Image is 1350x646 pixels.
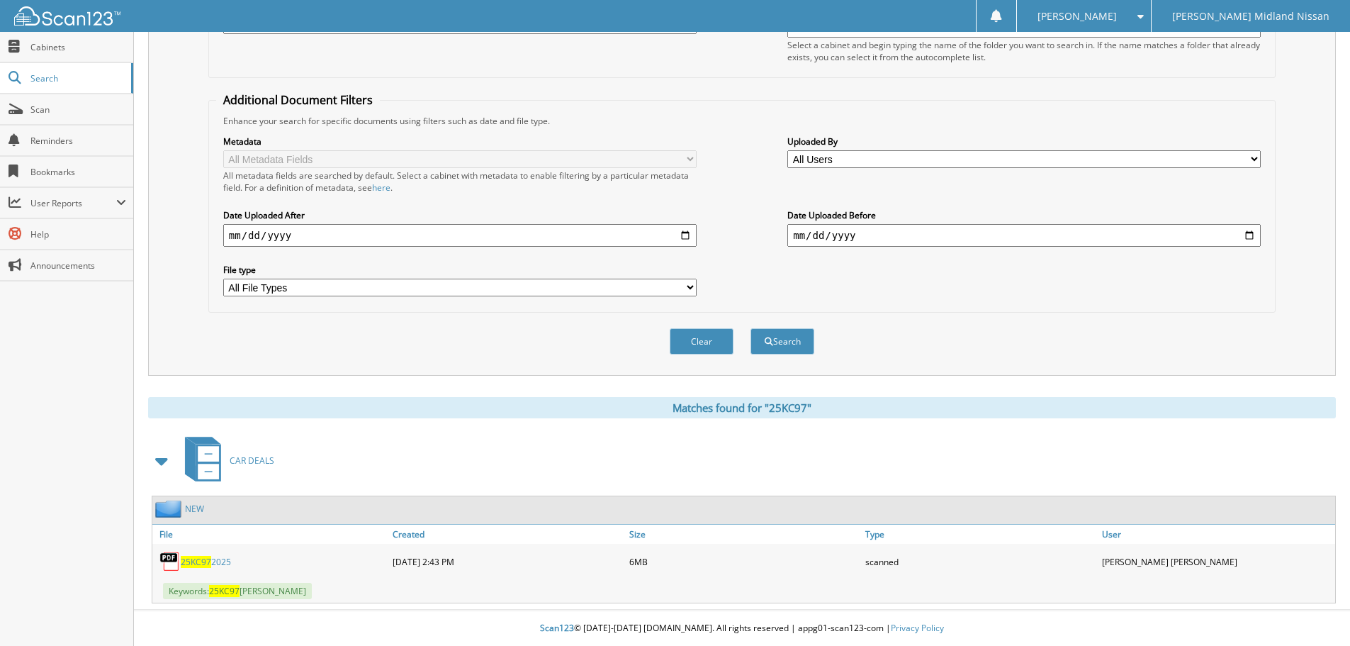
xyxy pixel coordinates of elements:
a: File [152,525,389,544]
a: CAR DEALS [176,433,274,489]
span: [PERSON_NAME] Midland Nissan [1172,12,1329,21]
label: Date Uploaded After [223,209,697,221]
span: Search [30,72,124,84]
div: Matches found for "25KC97" [148,397,1336,418]
button: Clear [670,328,733,355]
div: scanned [862,547,1098,576]
a: 25KC972025 [181,556,231,568]
a: Size [626,525,862,544]
a: here [372,182,390,194]
input: start [223,224,697,247]
label: Date Uploaded Before [787,209,1261,221]
span: Cabinets [30,41,126,53]
img: folder2.png [155,500,185,518]
span: Bookmarks [30,166,126,178]
span: [PERSON_NAME] [1037,12,1117,21]
span: User Reports [30,197,116,209]
button: Search [750,328,814,355]
span: Scan [30,104,126,116]
span: Scan123 [540,622,574,634]
a: User [1098,525,1335,544]
span: 25KC97 [209,585,240,597]
div: All metadata fields are searched by default. Select a cabinet with metadata to enable filtering b... [223,169,697,194]
a: Created [389,525,626,544]
img: PDF.png [159,551,181,572]
a: NEW [185,503,204,515]
span: Reminders [30,135,126,147]
span: Announcements [30,260,126,272]
div: [DATE] 2:43 PM [389,547,626,576]
label: Metadata [223,135,697,147]
img: scan123-logo-white.svg [14,6,120,26]
div: Enhance your search for specific documents using filters such as date and file type. [216,115,1268,127]
a: Privacy Policy [891,622,944,634]
span: 25KC97 [181,556,211,568]
iframe: Chat Widget [1279,578,1350,646]
div: 6MB [626,547,862,576]
div: Select a cabinet and begin typing the name of the folder you want to search in. If the name match... [787,39,1261,63]
a: Type [862,525,1098,544]
div: © [DATE]-[DATE] [DOMAIN_NAME]. All rights reserved | appg01-scan123-com | [134,611,1350,646]
div: [PERSON_NAME] [PERSON_NAME] [1098,547,1335,576]
span: CAR DEALS [230,455,274,467]
span: Keywords: [PERSON_NAME] [163,583,312,599]
label: File type [223,264,697,276]
legend: Additional Document Filters [216,92,380,108]
span: Help [30,228,126,240]
label: Uploaded By [787,135,1261,147]
input: end [787,224,1261,247]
